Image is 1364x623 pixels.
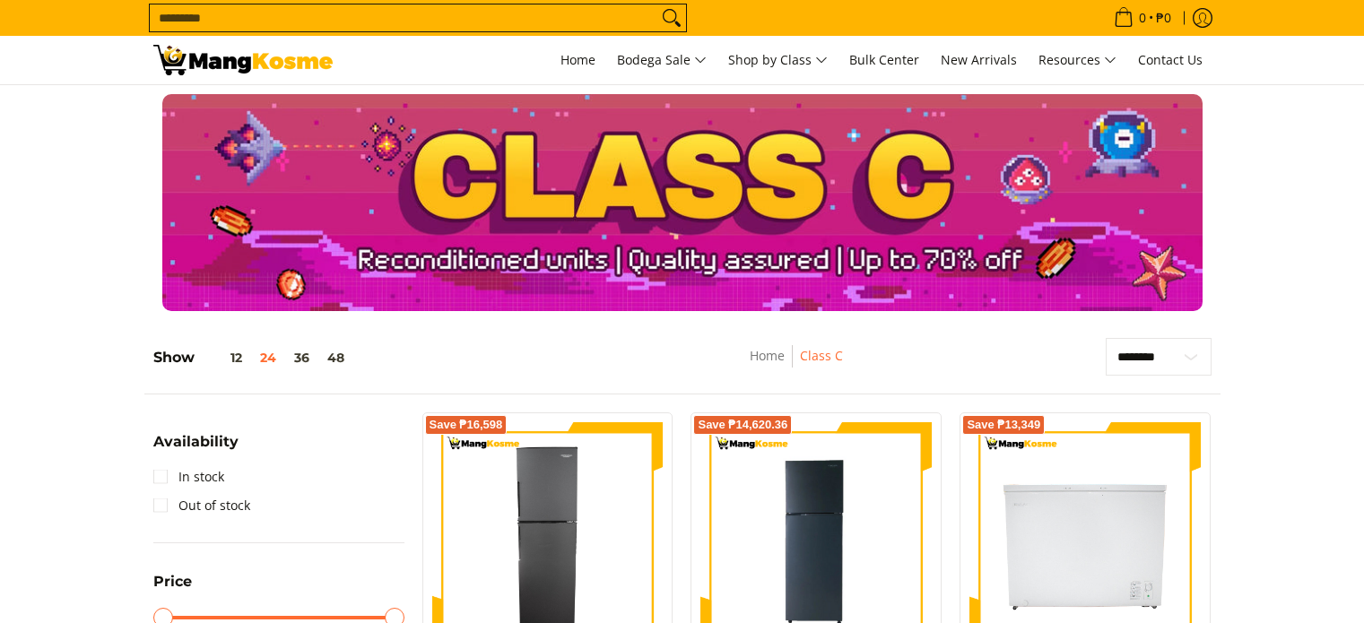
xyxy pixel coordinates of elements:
span: ₱0 [1153,12,1174,24]
nav: Breadcrumbs [639,345,953,385]
span: Save ₱13,349 [967,420,1040,430]
a: Home [552,36,604,84]
span: Bodega Sale [617,49,707,72]
span: Availability [153,435,239,449]
span: New Arrivals [941,51,1017,68]
span: Save ₱14,620.36 [698,420,787,430]
span: 0 [1136,12,1149,24]
button: 24 [251,350,285,365]
button: 48 [318,350,353,365]
summary: Open [153,575,192,602]
nav: Main Menu [351,36,1212,84]
a: Contact Us [1129,36,1212,84]
span: Shop by Class [728,49,828,72]
span: Resources [1038,49,1116,72]
span: Contact Us [1138,51,1203,68]
button: 36 [285,350,318,365]
a: Home [750,347,785,364]
button: 12 [195,350,251,365]
h5: Show [153,349,353,367]
a: In stock [153,463,224,491]
span: Home [560,51,595,68]
a: Class C [800,347,843,364]
a: Bulk Center [840,36,928,84]
button: Search [657,4,686,31]
summary: Open [153,435,239,463]
a: Bodega Sale [608,36,716,84]
span: • [1108,8,1177,28]
span: Save ₱16,598 [430,420,503,430]
img: Class C Home &amp; Business Appliances: Up to 70% Off l Mang Kosme [153,45,333,75]
a: New Arrivals [932,36,1026,84]
a: Shop by Class [719,36,837,84]
a: Out of stock [153,491,250,520]
span: Bulk Center [849,51,919,68]
span: Price [153,575,192,589]
a: Resources [1030,36,1125,84]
